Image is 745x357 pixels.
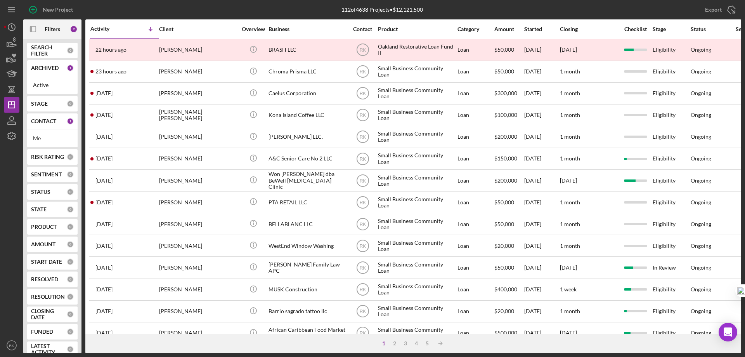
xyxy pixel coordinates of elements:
[359,309,366,314] text: RK
[359,178,366,183] text: RK
[95,221,113,227] time: 2025-08-08 20:07
[159,301,237,322] div: [PERSON_NAME]
[524,127,559,147] div: [DATE]
[691,90,711,96] div: Ongoing
[524,83,559,104] div: [DATE]
[31,118,56,124] b: CONTACT
[359,265,366,271] text: RK
[560,155,580,162] time: 1 month
[378,83,456,104] div: Small Business Community Loan
[691,221,711,227] div: Ongoing
[95,47,126,53] time: 2025-08-12 21:12
[494,83,523,104] div: $300,000
[691,243,711,249] div: Ongoing
[560,286,577,293] time: 1 week
[560,46,577,53] time: [DATE]
[653,127,690,147] div: Eligibility
[95,134,113,140] time: 2025-08-10 05:21
[560,90,580,96] time: 1 month
[378,127,456,147] div: Small Business Community Loan
[159,148,237,169] div: [PERSON_NAME]
[524,40,559,60] div: [DATE]
[9,343,14,348] text: RK
[560,68,580,75] time: 1 month
[359,47,366,53] text: RK
[524,192,559,212] div: [DATE]
[359,134,366,140] text: RK
[494,148,523,169] div: $150,000
[31,329,53,335] b: FUNDED
[23,2,81,17] button: New Project
[159,235,237,256] div: [PERSON_NAME]
[67,328,74,335] div: 0
[4,338,19,353] button: RK
[697,2,741,17] button: Export
[524,170,559,191] div: [DATE]
[524,323,559,343] div: [DATE]
[378,257,456,278] div: Small Business Community Loan
[159,105,237,125] div: [PERSON_NAME] [PERSON_NAME]
[653,148,690,169] div: Eligibility
[691,155,711,162] div: Ongoing
[67,64,74,71] div: 1
[457,40,494,60] div: Loan
[159,214,237,234] div: [PERSON_NAME]
[269,323,346,343] div: African Caribbean Food Market INC
[269,148,346,169] div: A&C Senior Care No 2 LLC
[560,177,577,184] time: [DATE]
[400,340,411,347] div: 3
[95,90,113,96] time: 2025-08-11 05:37
[159,323,237,343] div: [PERSON_NAME]
[653,279,690,300] div: Eligibility
[269,192,346,212] div: PTA RETAIL LLC
[31,206,47,212] b: STATE
[494,26,523,32] div: Amount
[457,214,494,234] div: Loan
[95,155,113,162] time: 2025-08-10 00:20
[159,26,237,32] div: Client
[524,257,559,278] div: [DATE]
[494,279,523,300] div: $400,000
[159,279,237,300] div: [PERSON_NAME]
[359,243,366,249] text: RK
[560,133,580,140] time: 1 month
[31,241,55,247] b: AMOUNT
[95,308,113,314] time: 2025-07-29 18:28
[705,2,722,17] div: Export
[31,259,62,265] b: START DATE
[524,301,559,322] div: [DATE]
[95,330,113,336] time: 2025-07-23 22:54
[67,276,74,283] div: 0
[653,61,690,82] div: Eligibility
[31,308,67,320] b: CLOSING DATE
[269,235,346,256] div: WestEnd Window Washing
[560,242,580,249] time: 1 month
[269,127,346,147] div: [PERSON_NAME] LLC.
[494,301,523,322] div: $20,000
[378,148,456,169] div: Small Business Community Loan
[422,340,433,347] div: 5
[560,199,580,205] time: 1 month
[494,105,523,125] div: $100,000
[269,170,346,191] div: Won [PERSON_NAME] dba BeWell [MEDICAL_DATA] Clinic
[33,82,72,88] div: Active
[359,91,366,96] text: RK
[560,308,580,314] time: 1 month
[31,171,62,178] b: SENTIMENT
[95,265,113,271] time: 2025-08-04 20:26
[67,153,74,160] div: 0
[43,2,73,17] div: New Project
[67,311,74,318] div: 0
[359,69,366,75] text: RK
[67,171,74,178] div: 0
[67,188,74,195] div: 0
[359,156,366,162] text: RK
[457,148,494,169] div: Loan
[524,61,559,82] div: [DATE]
[269,105,346,125] div: Kona Island Coffee LLC
[269,301,346,322] div: Barrio sagrado tattoo llc
[159,61,237,82] div: [PERSON_NAME]
[457,257,494,278] div: Loan
[494,127,523,147] div: $200,000
[359,200,366,205] text: RK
